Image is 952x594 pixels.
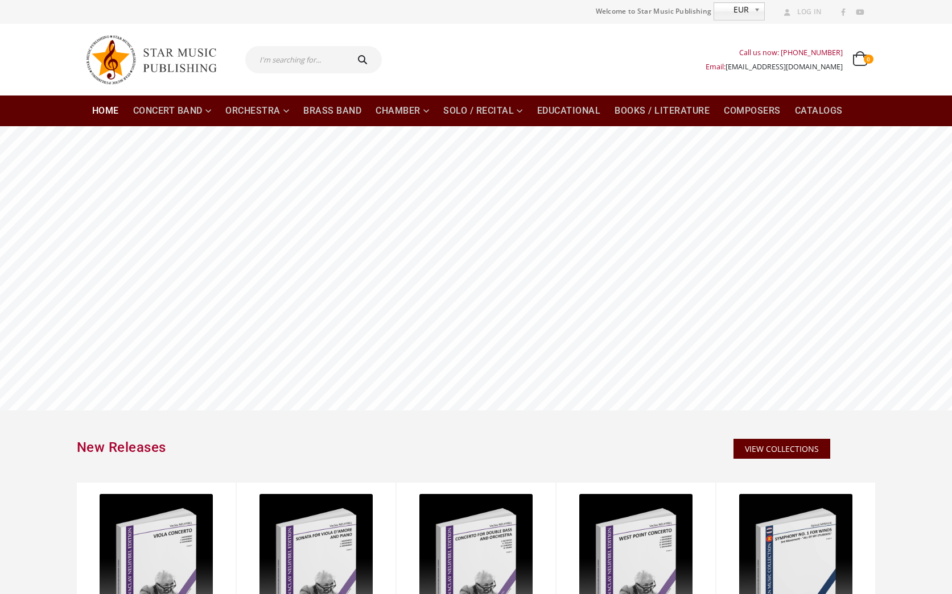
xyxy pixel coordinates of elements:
a: Educational [530,95,608,126]
a: Composers [717,95,788,126]
a: Catalogs [788,95,850,126]
a: Home [85,95,126,126]
a: Youtube [852,5,867,20]
h2: New Releases [77,439,672,456]
div: Call us now: [PHONE_NUMBER] [706,45,843,60]
img: Star Music Publishing [85,30,228,90]
a: [EMAIL_ADDRESS][DOMAIN_NAME] [726,62,843,72]
a: Facebook [836,5,851,20]
a: Books / Literature [608,95,716,126]
a: VIEW COLLECTIONS [733,439,830,459]
div: Email: [706,60,843,74]
span: EUR [714,3,749,16]
span: 0 [864,55,873,64]
a: Concert Band [126,95,219,126]
a: Solo / Recital [436,95,530,126]
input: I'm searching for... [245,46,346,73]
span: VIEW COLLECTIONS [745,443,819,455]
button: Search [346,46,382,73]
a: Log In [780,5,822,19]
span: Welcome to Star Music Publishing [596,3,712,20]
a: Orchestra [219,95,296,126]
a: Chamber [369,95,436,126]
a: Brass Band [296,95,368,126]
